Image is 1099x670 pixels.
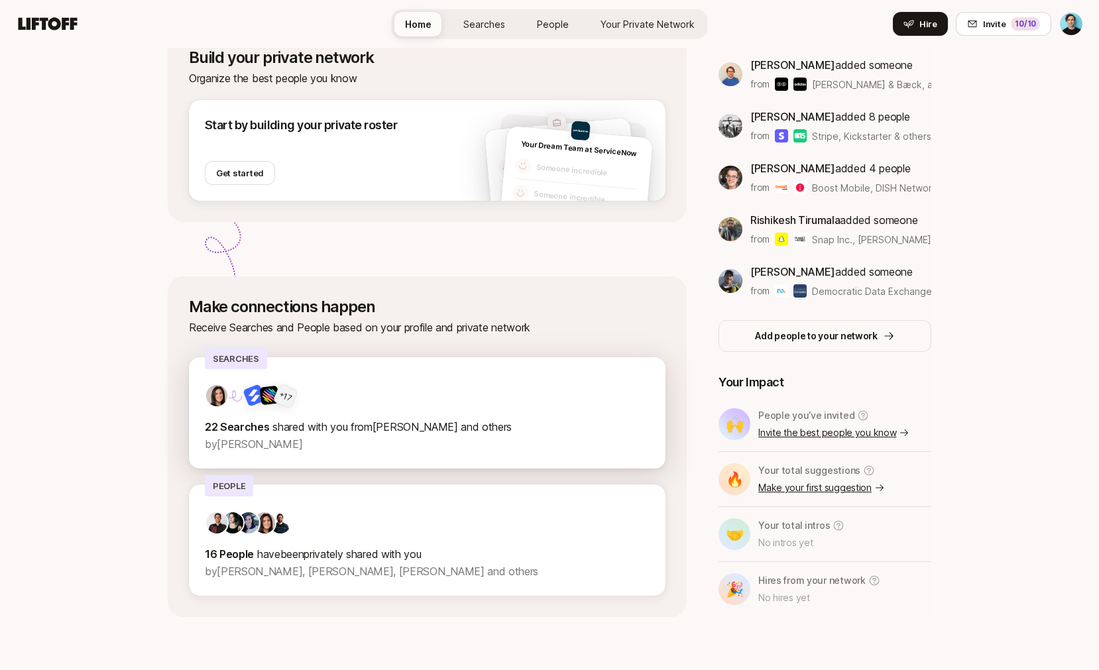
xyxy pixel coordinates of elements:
[750,56,931,74] p: added someone
[983,17,1006,30] span: Invite
[259,385,279,405] img: Yarn
[793,233,807,246] img: CRETU MIHAIL
[719,114,742,138] img: ACg8ocL6qKwB_vgi-NXEdql4sZ324kpTPD9sQljWVjS1kwA-2pra=s160-c
[750,231,770,247] p: from
[758,425,909,441] p: Invite the best people you know
[277,388,294,404] div: + 17
[205,435,650,453] p: by [PERSON_NAME]
[758,463,860,478] p: Your total suggestions
[205,545,650,563] p: privately shared with you
[750,283,770,299] p: from
[956,12,1051,36] button: Invite10/10
[812,182,977,194] span: Boost Mobile, DISH Network & others
[793,284,807,298] img: Schmidt Futures
[758,590,880,606] p: No hires yet
[1011,17,1040,30] div: 10 /10
[750,108,931,125] p: added 8 people
[750,110,835,123] span: [PERSON_NAME]
[793,78,807,91] img: adidas
[500,186,517,203] img: default-avatar.svg
[758,518,830,533] p: Your total intros
[189,319,665,336] p: Receive Searches and People based on your profile and private network
[775,129,788,142] img: Stripe
[243,383,266,406] img: Atticus
[1059,12,1083,36] button: Chris Baum
[719,217,742,241] img: b5f6940f_6eec_4f30_b638_3695c5bdf815.jpg
[750,265,835,278] span: [PERSON_NAME]
[750,58,835,72] span: [PERSON_NAME]
[758,535,844,551] p: No intros yet
[453,12,516,36] a: Searches
[775,233,788,246] img: Snap Inc.
[750,76,770,92] p: from
[206,385,227,406] img: 71d7b91d_d7cb_43b4_a7ea_a9b2f2cc6e03.jpg
[521,139,637,158] span: Your Dream Team at ServiceNow
[405,19,432,30] span: Home
[257,547,304,561] span: have been
[793,181,807,194] img: DISH Network
[719,408,750,440] div: 🙌
[758,408,854,423] p: People you’ve invited
[775,78,788,91] img: Bakken & Bæck
[205,116,397,135] p: Start by building your private roster
[463,19,505,30] span: Searches
[189,298,665,316] p: Make connections happen
[205,348,267,369] p: Searches
[719,320,931,352] button: Add people to your network
[205,420,270,433] strong: 22 Searches
[812,129,931,143] span: Stripe, Kickstarter & others
[238,512,259,533] img: f3789128_d726_40af_ba80_c488df0e0488.jpg
[514,157,532,174] img: default-avatar.svg
[775,284,788,298] img: Democratic Data Exchange
[775,181,788,194] img: Boost Mobile
[512,184,530,201] img: default-avatar.svg
[205,475,253,496] p: People
[205,547,254,561] strong: 16 People
[750,160,931,177] p: added 4 people
[537,19,569,30] span: People
[536,161,640,182] p: Someone incredible
[758,573,866,588] p: Hires from your network
[526,12,579,36] a: People
[394,12,442,36] a: Home
[719,463,750,495] div: 🔥
[272,420,512,433] span: shared with you from [PERSON_NAME] and others
[750,128,770,144] p: from
[750,213,840,227] span: Rishikesh Tirumala
[719,269,742,293] img: ACg8ocK--G9nNxj1J0ylOTD9-FFA-ppQyz1kZp_I-zlYu2xd7ZrVZZQ=s160-c
[758,480,885,496] a: Make your first suggestion
[750,263,931,280] p: added someone
[205,161,275,185] button: Get started
[206,512,227,533] img: ACg8ocKfD4J6FzG9_HAYQ9B8sLvPSEBLQEDmbHTY_vjoi9sRmV9s2RKt=s160-c
[812,79,996,90] span: [PERSON_NAME] & Bæck, adidas & others
[750,162,835,175] span: [PERSON_NAME]
[205,565,538,578] span: by [PERSON_NAME], [PERSON_NAME], [PERSON_NAME] and others
[590,12,705,36] a: Your Private Network
[919,17,937,30] span: Hire
[812,234,971,245] span: Snap Inc., [PERSON_NAME] & others
[719,518,750,550] div: 🤝
[498,158,515,176] img: default-avatar.svg
[719,62,742,86] img: eaae7f28_b778_401c_bb10_6b4e6fc7b5ef.jpg
[755,328,878,344] p: Add people to your network
[270,512,291,533] img: ACg8ocIkDTL3-aTJPCC6zF-UTLIXBF4K0l6XE8Bv4u6zd-KODelM=s160-c
[719,166,742,190] img: c551205c_2ef0_4c80_93eb_6f7da1791649.jpg
[189,48,665,67] p: Build your private network
[189,70,665,87] p: Organize the best people you know
[1060,13,1082,35] img: Chris Baum
[893,12,948,36] button: Hire
[254,512,275,533] img: 71d7b91d_d7cb_43b4_a7ea_a9b2f2cc6e03.jpg
[793,129,807,142] img: Kickstarter
[534,188,638,209] p: Someone incredible
[750,211,931,229] p: added someone
[719,573,750,605] div: 🎉
[571,121,591,140] img: f553bc7f_7057_4d7e_a40d_8afccde6e6e5.jpg
[601,19,695,30] span: Your Private Network
[547,113,567,133] img: empty-company-logo.svg
[719,373,931,392] p: Your Impact
[750,180,770,195] p: from
[222,512,243,533] img: 539a6eb7_bc0e_4fa2_8ad9_ee091919e8d1.jpg
[812,286,1086,297] span: Democratic Data Exchange, [PERSON_NAME] Futures & others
